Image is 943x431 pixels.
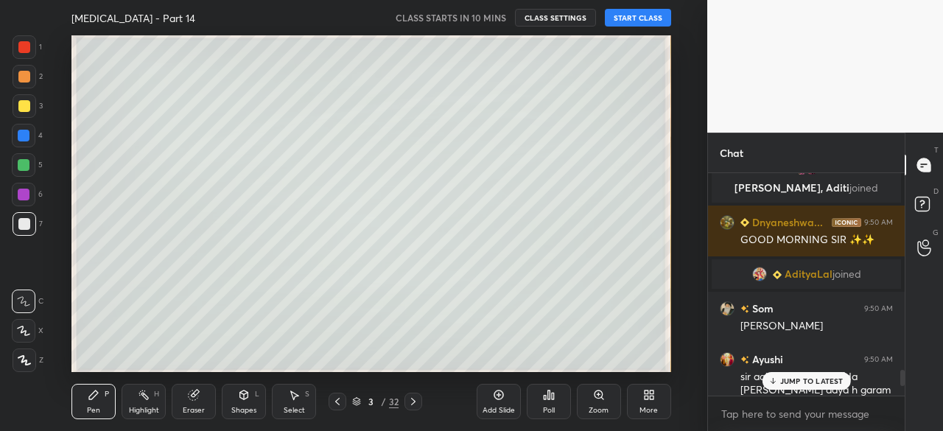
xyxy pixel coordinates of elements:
div: P [105,390,109,398]
div: 6 [12,183,43,206]
img: iconic-dark.1390631f.png [832,218,861,227]
div: More [639,407,658,414]
img: no-rating-badge.077c3623.svg [740,305,749,313]
p: G [933,227,939,238]
div: [PERSON_NAME] [740,319,893,334]
div: Pen [87,407,100,414]
img: 14a8617417c940d19949555231a15899.jpg [720,301,735,316]
div: 5 [12,153,43,177]
div: Shapes [231,407,256,414]
div: GOOD MORNING SIR ✨️✨️ [740,233,893,248]
p: D [933,186,939,197]
div: grid [708,173,905,396]
div: 7 [13,212,43,236]
img: no-rating-badge.077c3623.svg [740,356,749,364]
div: S [305,390,309,398]
img: Learner_Badge_beginner_1_8b307cf2a0.svg [740,218,749,227]
div: H [154,390,159,398]
div: 3 [13,94,43,118]
button: START CLASS [605,9,671,27]
span: AdityaLal [785,268,832,280]
img: Learner_Badge_beginner_1_8b307cf2a0.svg [773,270,782,279]
div: 1 [13,35,42,59]
div: 9:50 AM [864,304,893,313]
img: 022e417f2173479c8e89db14aa3993cf.jpg [720,215,735,230]
div: Zoom [589,407,609,414]
div: C [12,290,43,313]
span: joined [832,268,861,280]
div: Select [284,407,305,414]
h5: CLASS STARTS IN 10 MINS [396,11,506,24]
h6: Som [749,301,774,316]
p: JUMP TO LATEST [780,376,844,385]
span: joined [849,181,878,195]
div: 2 [13,65,43,88]
div: 32 [389,395,399,408]
div: X [12,319,43,343]
div: Eraser [183,407,205,414]
div: 9:50 AM [864,355,893,364]
p: T [934,144,939,155]
p: [PERSON_NAME], Aditi [721,182,892,194]
img: 71180529b49c44778e7cc35889fb9ac7.jpg [752,267,767,281]
div: L [255,390,259,398]
h4: [MEDICAL_DATA] - Part 14 [71,11,195,25]
div: Add Slide [483,407,515,414]
p: Chat [708,133,755,172]
div: Poll [543,407,555,414]
div: Z [13,348,43,372]
div: sir aaj ka spc jalebi fafda [PERSON_NAME] aaya h garam garam aajao... [740,370,893,411]
h6: Dnyaneshwa... [749,214,823,230]
div: 4 [12,124,43,147]
div: / [382,397,386,406]
div: Highlight [129,407,159,414]
div: 9:50 AM [864,218,893,227]
button: CLASS SETTINGS [515,9,596,27]
img: e4b9c3b5804c410e968071824b8860dd.jpg [720,352,735,367]
h6: Ayushi [749,351,783,367]
div: 3 [364,397,379,406]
